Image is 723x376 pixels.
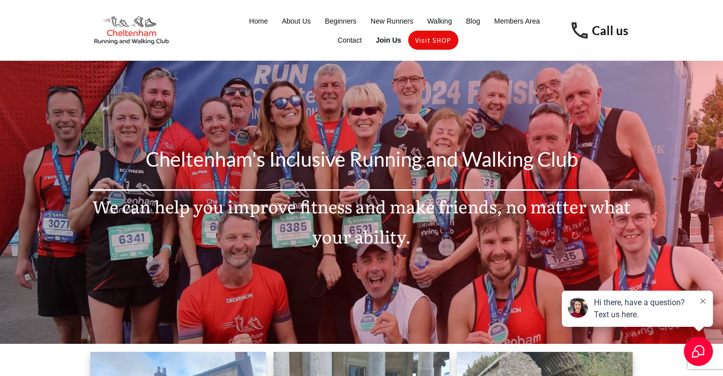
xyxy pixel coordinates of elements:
[249,14,268,28] a: Home
[371,14,413,28] a: New Runners
[376,33,402,47] a: Join Us
[91,142,632,189] p: Cheltenham's Inclusive Running and Walking Club
[90,14,173,47] img: Cheltenham Running and Walking Club Logo
[592,23,628,38] a: Call us
[415,33,451,47] a: Visit SHOP
[466,14,480,28] a: Blog
[325,14,356,28] a: Beginners
[337,33,361,47] a: Contact
[91,191,632,263] p: We can help you improve fitness and make friends, no matter what your ability.
[282,14,311,28] a: About Us
[427,14,452,28] a: Walking
[494,14,540,28] a: Members Area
